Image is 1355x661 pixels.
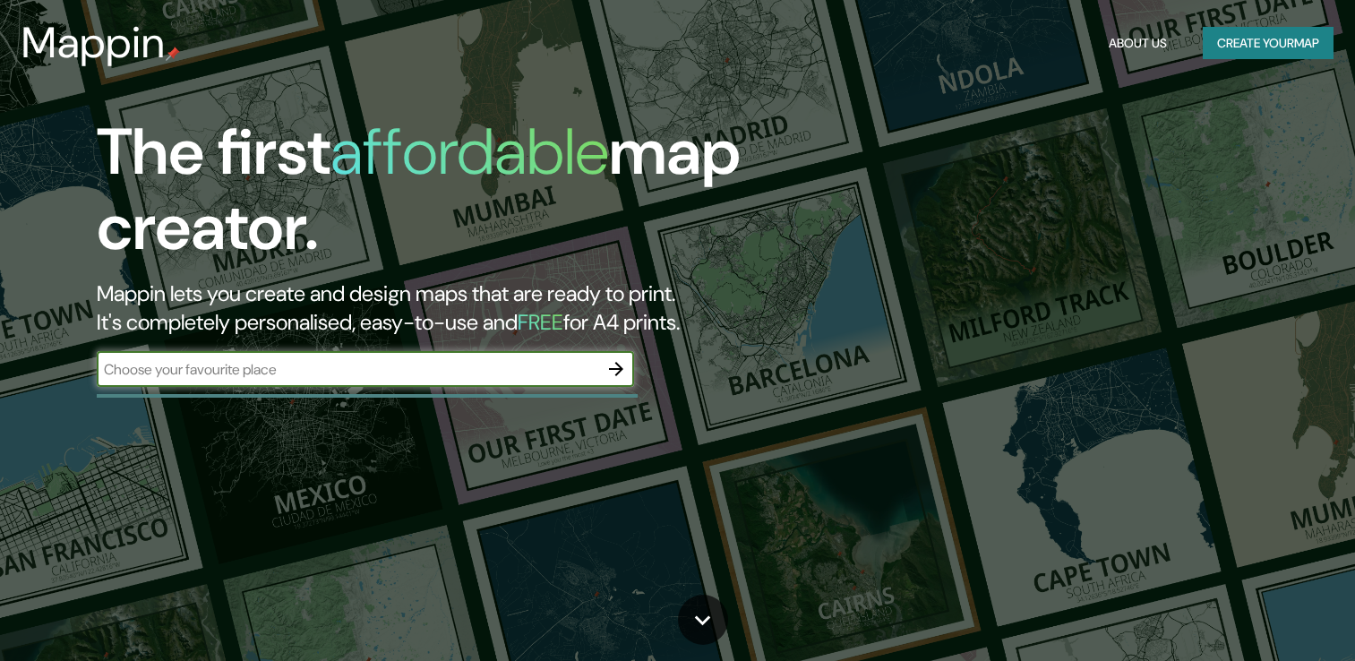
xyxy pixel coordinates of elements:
input: Choose your favourite place [97,359,598,380]
img: mappin-pin [166,47,180,61]
button: About Us [1102,27,1174,60]
h5: FREE [518,308,563,336]
button: Create yourmap [1203,27,1334,60]
h1: The first map creator. [97,115,775,279]
h2: Mappin lets you create and design maps that are ready to print. It's completely personalised, eas... [97,279,775,337]
h1: affordable [330,110,609,193]
h3: Mappin [21,18,166,68]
